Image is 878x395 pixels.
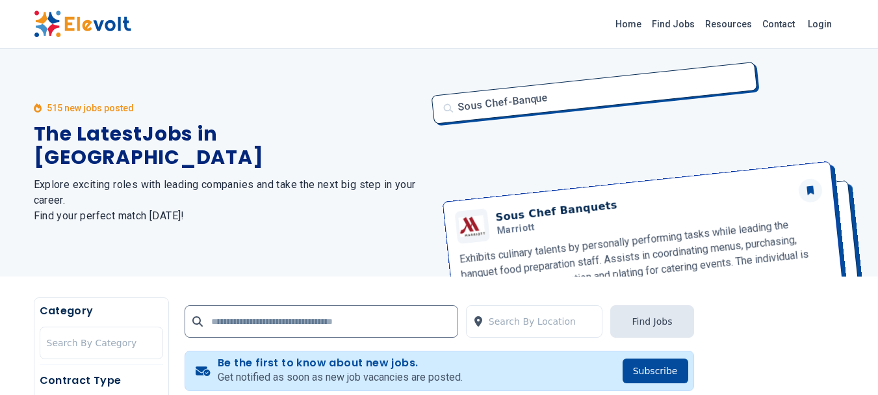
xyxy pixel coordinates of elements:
[610,305,693,338] button: Find Jobs
[40,303,163,319] h5: Category
[700,14,757,34] a: Resources
[623,359,688,383] button: Subscribe
[800,11,840,37] a: Login
[757,14,800,34] a: Contact
[647,14,700,34] a: Find Jobs
[218,357,463,370] h4: Be the first to know about new jobs.
[34,177,424,224] h2: Explore exciting roles with leading companies and take the next big step in your career. Find you...
[40,373,163,388] h5: Contract Type
[610,14,647,34] a: Home
[47,102,134,115] p: 515 new jobs posted
[813,333,878,395] iframe: Chat Widget
[34,10,131,38] img: Elevolt
[34,122,424,169] h1: The Latest Jobs in [GEOGRAPHIC_DATA]
[218,370,463,385] p: Get notified as soon as new job vacancies are posted.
